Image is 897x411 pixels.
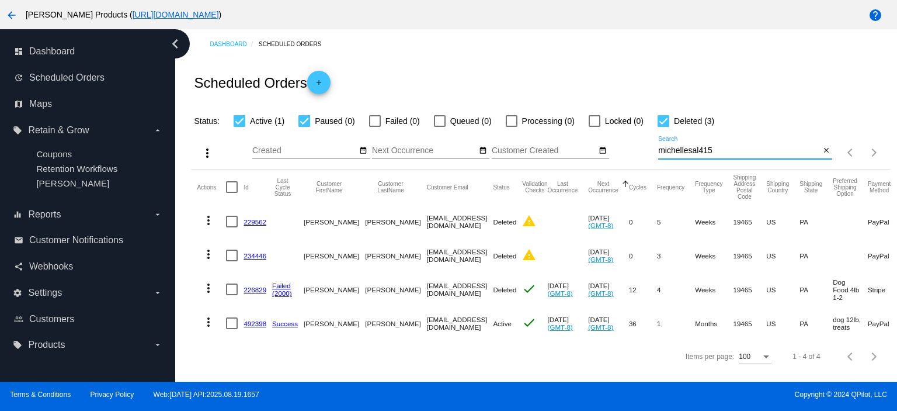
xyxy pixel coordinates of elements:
mat-cell: [DATE] [548,272,589,306]
mat-cell: Weeks [695,272,733,306]
mat-cell: [DATE] [588,272,629,306]
mat-cell: [PERSON_NAME] [365,272,426,306]
a: Terms & Conditions [10,391,71,399]
i: arrow_drop_down [153,288,162,298]
mat-cell: [EMAIL_ADDRESS][DOMAIN_NAME] [427,306,493,340]
button: Change sorting for ShippingState [799,181,822,194]
a: (GMT-8) [588,222,613,229]
a: (2000) [272,289,292,297]
a: 492398 [244,320,266,327]
span: Active [493,320,512,327]
span: Customers [29,314,74,324]
mat-cell: PA [799,205,833,239]
i: arrow_drop_down [153,340,162,350]
mat-cell: 36 [629,306,657,340]
mat-cell: PA [799,272,833,306]
mat-cell: 0 [629,239,657,272]
i: update [14,73,23,82]
mat-icon: date_range [359,146,367,156]
mat-cell: 19465 [733,272,766,306]
mat-cell: 1 [657,306,695,340]
i: arrow_drop_down [153,210,162,219]
i: chevron_left [166,34,185,53]
mat-icon: check [522,282,536,296]
span: Dashboard [29,46,75,57]
a: Dashboard [210,35,259,53]
a: Failed [272,282,291,289]
span: [PERSON_NAME] [36,178,109,188]
mat-cell: US [766,239,799,272]
a: Web:[DATE] API:2025.08.19.1657 [154,391,259,399]
a: [URL][DOMAIN_NAME] [133,10,219,19]
span: Products [28,340,65,350]
span: Deleted [493,252,516,260]
mat-cell: dog 12lb, treats [833,306,868,340]
mat-cell: 19465 [733,205,766,239]
button: Change sorting for LastProcessingCycleId [272,178,293,197]
mat-icon: more_vert [201,213,215,227]
input: Search [658,146,820,156]
mat-cell: US [766,306,799,340]
mat-cell: 19465 [733,306,766,340]
mat-cell: [PERSON_NAME] [304,306,365,340]
span: Scheduled Orders [29,72,105,83]
button: Change sorting for Id [244,184,248,191]
a: (GMT-8) [588,289,613,297]
span: Reports [28,209,61,220]
button: Previous page [839,345,863,368]
i: people_outline [14,315,23,324]
span: Customer Notifications [29,235,123,246]
i: equalizer [13,210,22,219]
button: Change sorting for PaymentMethod.Type [868,181,891,194]
input: Next Occurrence [372,146,477,156]
a: (GMT-8) [588,255,613,263]
a: 229562 [244,218,266,226]
input: Created [252,146,357,156]
button: Previous page [839,141,863,164]
mat-select: Items per page: [739,353,771,361]
a: Retention Workflows [36,164,117,174]
mat-cell: 3 [657,239,695,272]
button: Change sorting for CustomerFirstName [304,181,354,194]
button: Change sorting for Frequency [657,184,684,191]
mat-cell: [EMAIL_ADDRESS][DOMAIN_NAME] [427,272,493,306]
mat-icon: date_range [599,146,607,156]
button: Change sorting for ShippingPostcode [733,174,756,200]
mat-cell: Weeks [695,239,733,272]
span: Settings [28,288,62,298]
mat-cell: 12 [629,272,657,306]
span: Webhooks [29,261,73,272]
mat-cell: [PERSON_NAME] [304,272,365,306]
mat-cell: Dog Food 4lb 1-2 [833,272,868,306]
mat-icon: warning [522,248,536,262]
mat-icon: more_vert [200,146,214,160]
mat-cell: [EMAIL_ADDRESS][DOMAIN_NAME] [427,205,493,239]
button: Next page [863,141,886,164]
a: Privacy Policy [91,391,134,399]
span: Retain & Grow [28,125,89,136]
i: dashboard [14,47,23,56]
mat-icon: more_vert [201,247,215,261]
mat-icon: add [312,78,326,92]
mat-cell: 4 [657,272,695,306]
mat-icon: close [822,146,830,156]
button: Clear [820,145,832,157]
mat-cell: [PERSON_NAME] [365,306,426,340]
mat-cell: 5 [657,205,695,239]
a: email Customer Notifications [14,231,162,250]
span: Copyright © 2024 QPilot, LLC [458,391,887,399]
a: 226829 [244,286,266,293]
mat-header-cell: Validation Checks [522,170,547,205]
mat-cell: [DATE] [588,306,629,340]
mat-cell: [DATE] [548,306,589,340]
span: Maps [29,99,52,109]
a: Success [272,320,298,327]
span: Deleted [493,218,516,226]
button: Change sorting for CustomerEmail [427,184,468,191]
span: Failed (0) [385,114,420,128]
mat-cell: 19465 [733,239,766,272]
mat-cell: PA [799,239,833,272]
button: Change sorting for NextOccurrenceUtc [588,181,618,194]
a: Coupons [36,149,72,159]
